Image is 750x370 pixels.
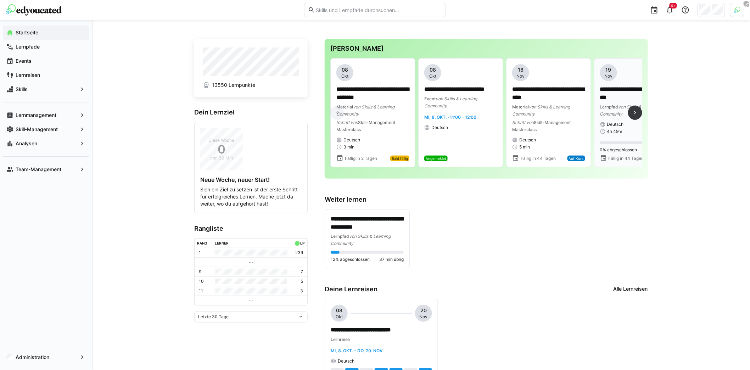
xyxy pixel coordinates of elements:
[300,288,303,294] p: 3
[512,104,570,117] span: von Skills & Learning Community
[199,288,203,294] p: 11
[200,186,302,207] p: Sich ein Ziel zu setzen ist der erste Schritt für erfolgreiches Lernen. Mache jetzt da weiter, wo...
[424,114,476,120] span: Mi, 8. Okt. · 11:00 - 12:00
[607,122,624,127] span: Deutsch
[331,234,349,239] span: Lernpfad
[199,269,201,275] p: 9
[519,137,536,143] span: Deutsch
[379,257,404,262] span: 37 min übrig
[343,144,354,150] span: 3 min
[212,82,255,89] span: 13550 Lernpunkte
[607,129,622,134] span: 4h 49m
[431,125,448,130] span: Deutsch
[325,196,648,203] h3: Weiter lernen
[600,104,619,110] span: Lernpfad
[429,73,436,79] span: Okt
[345,156,377,161] span: Fällig in 2 Tagen
[315,7,442,13] input: Skills und Lernpfade durchsuchen…
[392,156,408,161] span: Bald fällig
[424,96,477,108] span: von Skills & Learning Community
[521,156,556,161] span: Fällig in 44 Tagen
[295,250,303,256] p: 239
[336,307,342,314] span: 08
[300,241,304,245] div: LP
[671,4,676,8] span: 9+
[605,73,613,79] span: Nov
[606,66,611,73] span: 19
[341,73,348,79] span: Okt
[517,73,525,79] span: Nov
[519,144,530,150] span: 5 min
[197,241,208,245] div: Rang
[331,337,350,342] span: Lernreise
[430,66,436,73] span: 08
[343,137,360,143] span: Deutsch
[194,225,308,232] h3: Rangliste
[518,66,524,73] span: 18
[600,147,637,153] span: 0% abgeschlossen
[301,279,303,284] p: 5
[331,257,370,262] span: 12% abgeschlossen
[200,176,302,183] h4: Neue Woche, neuer Start!
[336,314,343,320] span: Okt
[325,285,377,293] h3: Deine Lernreisen
[301,269,303,275] p: 7
[424,96,436,101] span: Event
[336,104,353,110] span: Material
[215,241,229,245] div: Lerner
[614,285,648,293] a: Alle Lernreisen
[512,104,529,110] span: Material
[336,120,358,125] span: Schritt von
[194,108,308,116] h3: Dein Lernziel
[609,156,644,161] span: Fällig in 44 Tagen
[420,314,428,320] span: Nov
[569,156,584,161] span: Auf Kurs
[336,104,394,117] span: von Skills & Learning Community
[420,307,427,314] span: 20
[336,120,395,132] span: Skill-Management Masterclass
[331,234,391,246] span: von Skills & Learning Community
[199,250,201,256] p: 1
[198,314,229,320] span: Letzte 30 Tage
[600,104,660,117] span: von Skills & Learning Community
[199,279,204,284] p: 10
[512,120,571,132] span: Skill-Management Masterclass
[512,120,534,125] span: Schritt von
[426,156,446,161] span: Angemeldet
[330,45,642,52] h3: [PERSON_NAME]
[331,348,384,353] span: Mi, 8. Okt. - Do, 20. Nov.
[338,358,354,364] span: Deutsch
[342,66,348,73] span: 08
